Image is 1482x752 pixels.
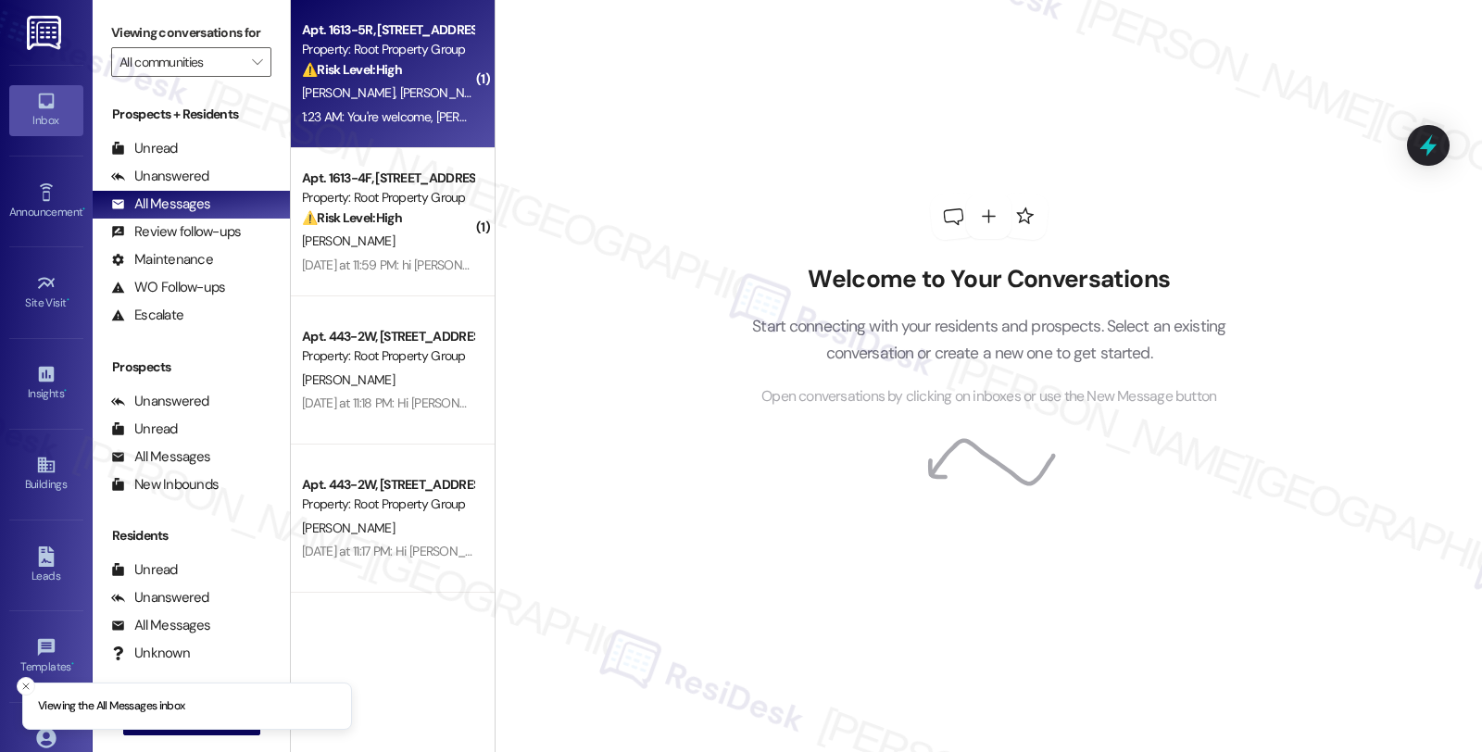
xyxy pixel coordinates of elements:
h2: Welcome to Your Conversations [724,265,1254,295]
a: Inbox [9,85,83,135]
div: Property: Root Property Group [302,346,473,366]
input: All communities [119,47,242,77]
a: Buildings [9,449,83,499]
div: All Messages [111,616,210,635]
div: Unknown [111,644,190,663]
div: All Messages [111,194,210,214]
span: • [67,294,69,307]
span: [PERSON_NAME] [302,520,395,536]
button: Close toast [17,677,35,696]
span: [PERSON_NAME] [302,371,395,388]
div: Unread [111,560,178,580]
div: Apt. 443-2W, [STREET_ADDRESS] [302,327,473,346]
span: • [82,203,85,216]
div: Review follow-ups [111,222,241,242]
span: • [71,658,74,671]
div: Unread [111,420,178,439]
div: Escalate [111,306,183,325]
div: Unanswered [111,588,209,608]
strong: ⚠️ Risk Level: High [302,209,402,226]
p: Start connecting with your residents and prospects. Select an existing conversation or create a n... [724,313,1254,366]
div: Apt. 1613-5R, [STREET_ADDRESS] [302,20,473,40]
div: Property: Root Property Group [302,188,473,207]
span: [PERSON_NAME] [302,84,400,101]
strong: ⚠️ Risk Level: High [302,61,402,78]
div: All Messages [111,447,210,467]
div: [DATE] at 11:59 PM: hi [PERSON_NAME] could you help me with a electricity question? i got somethi... [302,257,1248,273]
div: Residents [93,526,290,545]
a: Site Visit • [9,268,83,318]
img: ResiDesk Logo [27,16,65,50]
a: Templates • [9,632,83,682]
span: [PERSON_NAME] [302,232,395,249]
div: Apt. 1613-4F, [STREET_ADDRESS] [302,169,473,188]
a: Leads [9,541,83,591]
span: Open conversations by clicking on inboxes or use the New Message button [761,385,1216,408]
div: Unanswered [111,392,209,411]
div: New Inbounds [111,475,219,495]
a: Insights • [9,358,83,408]
div: Unanswered [111,167,209,186]
i:  [252,55,262,69]
div: Maintenance [111,250,213,269]
div: Property: Root Property Group [302,495,473,514]
span: [PERSON_NAME] [400,84,493,101]
div: Prospects + Residents [93,105,290,124]
label: Viewing conversations for [111,19,271,47]
span: • [64,384,67,397]
p: Viewing the All Messages inbox [38,698,185,715]
div: Property: Root Property Group [302,40,473,59]
div: WO Follow-ups [111,278,225,297]
div: Unread [111,139,178,158]
div: Apt. 443-2W, [STREET_ADDRESS] [302,475,473,495]
div: Prospects [93,357,290,377]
